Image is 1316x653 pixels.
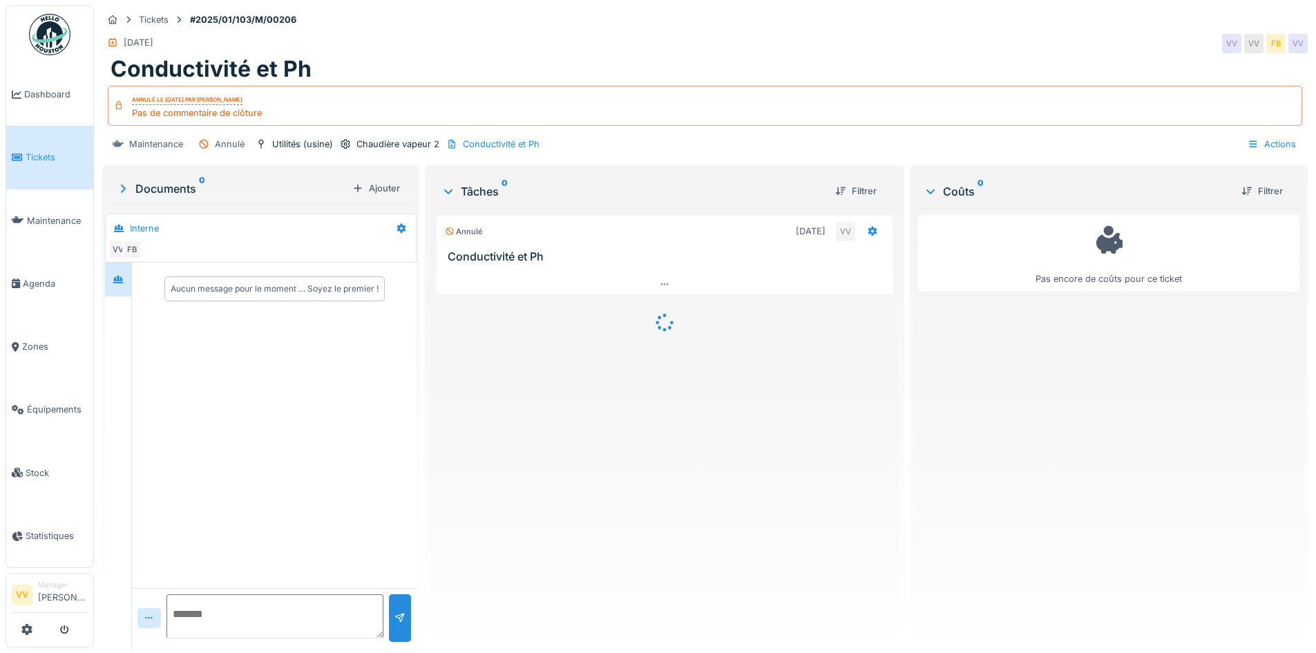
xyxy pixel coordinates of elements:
div: Actions [1241,134,1302,154]
span: Maintenance [27,214,88,227]
div: Tâches [441,183,823,200]
span: Tickets [26,151,88,164]
h1: Conductivité et Ph [111,56,312,82]
div: VV [836,222,855,241]
a: Maintenance [6,189,93,252]
a: Équipements [6,378,93,441]
span: Stock [26,466,88,480]
span: Statistiques [26,529,88,542]
div: VV [1244,34,1263,53]
a: Zones [6,315,93,378]
div: Annulé le [DATE] par [PERSON_NAME] [132,95,242,105]
a: Tickets [6,126,93,189]
h3: Conductivité et Ph [448,250,886,263]
sup: 0 [502,183,508,200]
div: Maintenance [129,138,183,151]
div: Utilités (usine) [272,138,333,151]
div: VV [1222,34,1241,53]
div: Pas de commentaire de clôture [132,106,262,120]
div: VV [108,240,128,259]
div: Tickets [139,13,169,26]
span: Agenda [23,277,88,290]
a: Agenda [6,252,93,315]
div: Chaudière vapeur 2 [356,138,439,151]
div: FB [1266,34,1286,53]
strong: #2025/01/103/M/00206 [184,13,302,26]
span: Dashboard [24,88,88,101]
span: Zones [22,340,88,353]
div: Annulé [215,138,245,151]
a: Statistiques [6,504,93,567]
a: VV Manager[PERSON_NAME] [12,580,88,613]
div: Documents [116,180,347,197]
div: Filtrer [1236,182,1288,200]
img: Badge_color-CXgf-gQk.svg [29,14,70,55]
div: Ajouter [347,179,406,198]
li: VV [12,585,32,605]
span: Équipements [27,403,88,416]
a: Dashboard [6,63,93,126]
sup: 0 [199,180,205,197]
div: FB [122,240,142,259]
div: Coûts [924,183,1230,200]
div: Manager [38,580,88,590]
sup: 0 [978,183,984,200]
li: [PERSON_NAME] [38,580,88,609]
div: [DATE] [796,225,826,238]
div: Pas encore de coûts pour ce ticket [927,221,1290,285]
div: [DATE] [124,36,153,49]
div: Conductivité et Ph [463,138,540,151]
div: Filtrer [830,182,882,200]
div: VV [1288,34,1308,53]
div: Annulé [445,226,483,238]
div: Aucun message pour le moment … Soyez le premier ! [171,283,379,295]
a: Stock [6,442,93,504]
div: Interne [130,222,159,235]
